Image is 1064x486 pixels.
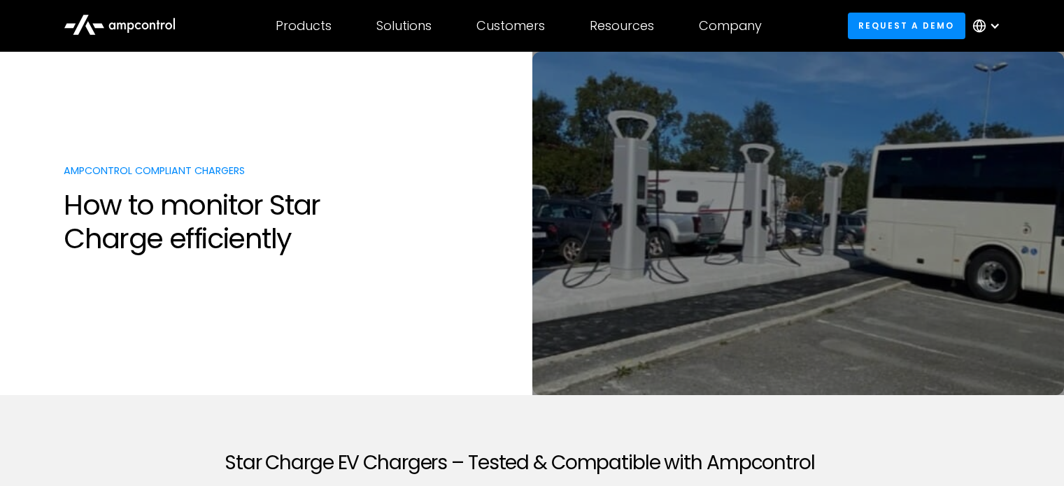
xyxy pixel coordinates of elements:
[225,451,839,475] h2: Star Charge EV Chargers – Tested & Compatible with Ampcontrol
[276,18,332,34] div: Products
[476,18,545,34] div: Customers
[699,18,762,34] div: Company
[64,164,518,178] p: Ampcontrol compliant chargers
[590,18,654,34] div: Resources
[376,18,432,34] div: Solutions
[64,188,518,255] h1: How to monitor Star Charge efficiently
[848,13,965,38] a: Request a demo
